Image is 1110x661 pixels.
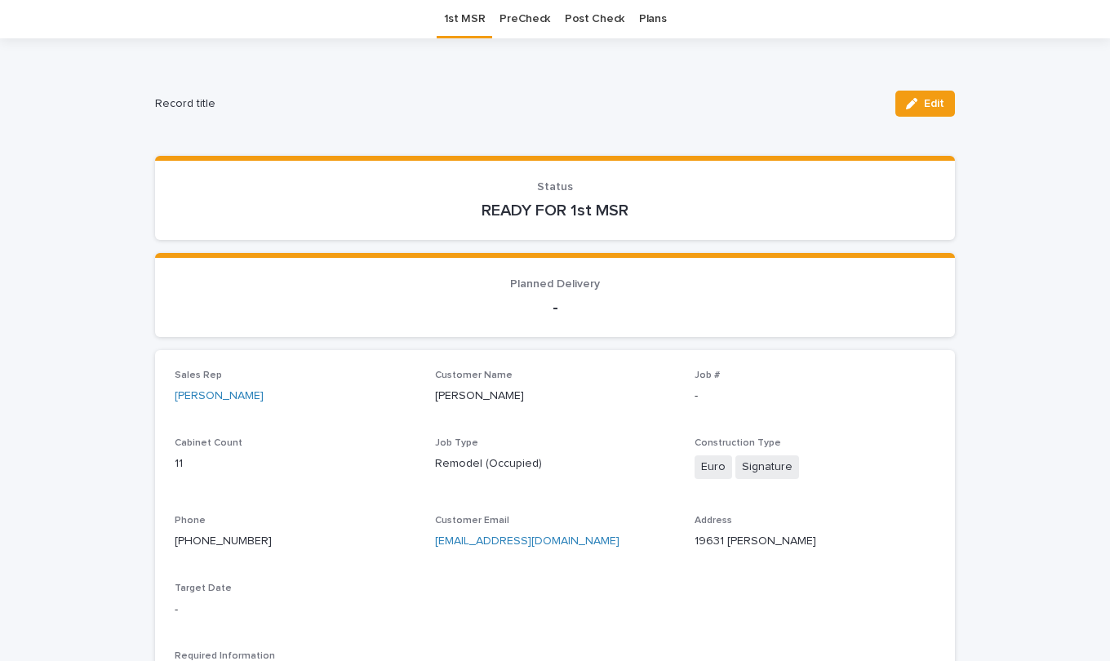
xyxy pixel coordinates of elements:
[435,455,676,472] p: Remodel (Occupied)
[695,533,935,550] p: 19631 [PERSON_NAME]
[435,388,676,405] p: [PERSON_NAME]
[695,455,732,479] span: Euro
[175,298,935,317] p: -
[175,601,415,619] p: -
[924,98,944,109] span: Edit
[435,516,509,526] span: Customer Email
[175,201,935,220] p: READY FOR 1st MSR
[175,455,415,472] p: 11
[695,438,781,448] span: Construction Type
[695,388,935,405] p: -
[175,370,222,380] span: Sales Rep
[175,535,272,547] a: [PHONE_NUMBER]
[695,370,720,380] span: Job #
[435,370,513,380] span: Customer Name
[175,388,264,405] a: [PERSON_NAME]
[175,438,242,448] span: Cabinet Count
[175,651,275,661] span: Required Information
[510,278,600,290] span: Planned Delivery
[735,455,799,479] span: Signature
[435,438,478,448] span: Job Type
[695,516,732,526] span: Address
[537,181,573,193] span: Status
[175,583,232,593] span: Target Date
[175,516,206,526] span: Phone
[895,91,955,117] button: Edit
[155,97,882,111] h2: Record title
[435,535,619,547] a: [EMAIL_ADDRESS][DOMAIN_NAME]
